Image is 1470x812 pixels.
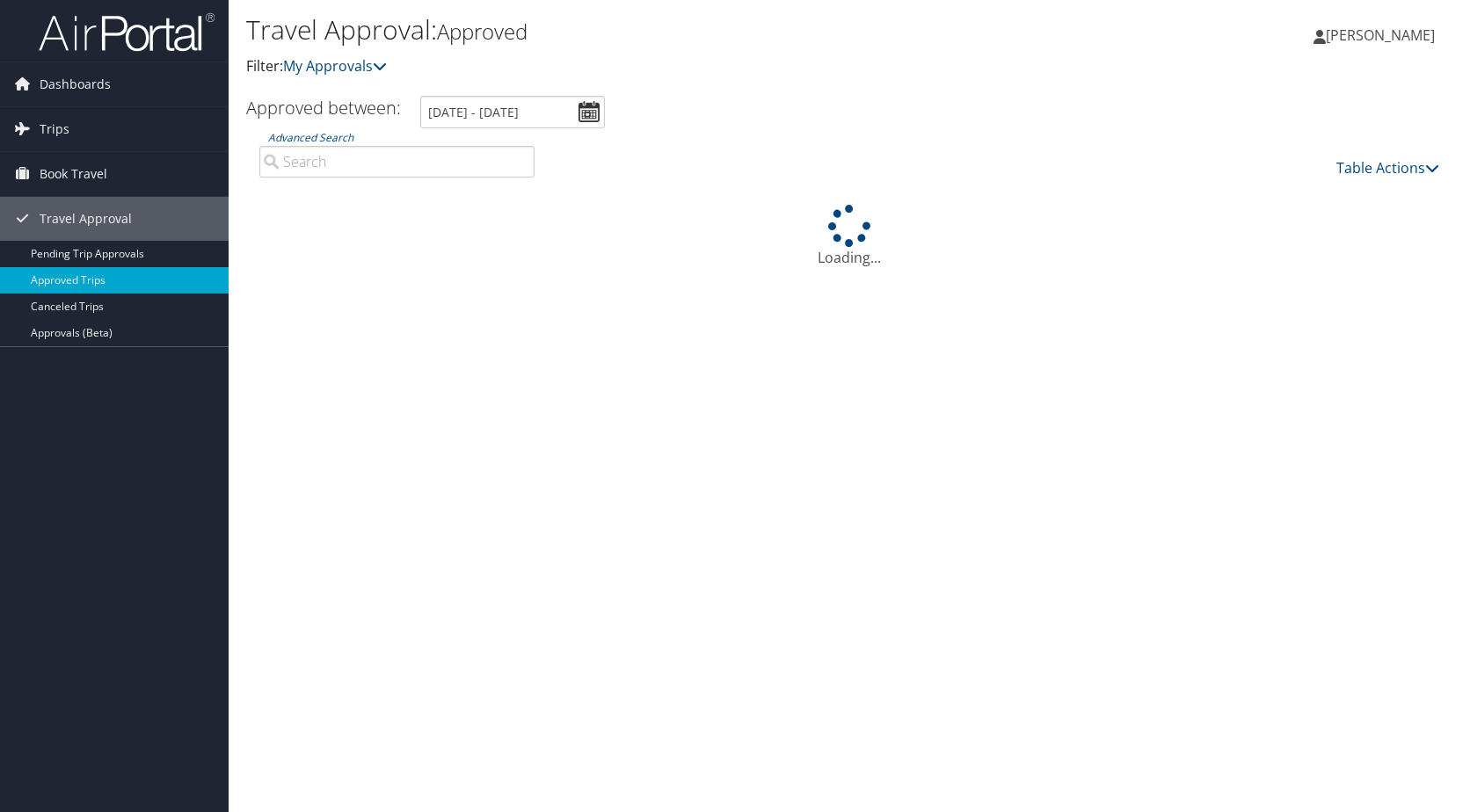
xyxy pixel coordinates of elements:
span: Trips [40,107,69,151]
a: My Approvals [283,56,387,76]
h3: Approved between: [246,96,401,120]
input: [DATE] - [DATE] [420,96,605,128]
span: Dashboards [40,62,111,106]
a: Table Actions [1336,158,1439,178]
input: Advanced Search [259,146,535,178]
p: Filter: [246,55,1051,78]
img: airportal-logo.png [39,11,215,53]
span: Travel Approval [40,197,132,241]
span: Book Travel [40,152,107,196]
span: [PERSON_NAME] [1326,25,1435,45]
a: [PERSON_NAME] [1314,9,1452,62]
div: Loading... [246,205,1452,268]
a: Advanced Search [268,130,353,145]
h1: Travel Approval: [246,11,1051,48]
small: Approved [437,17,528,46]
